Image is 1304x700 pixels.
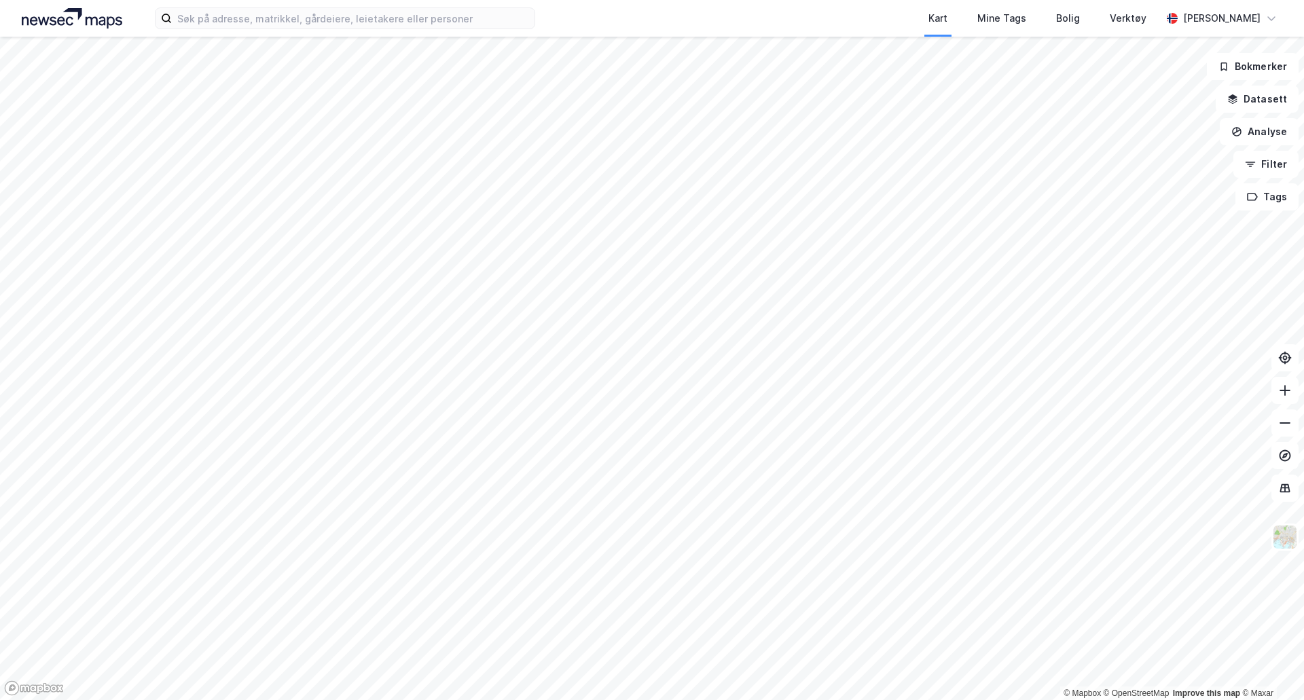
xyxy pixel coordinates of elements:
[22,8,122,29] img: logo.a4113a55bc3d86da70a041830d287a7e.svg
[1183,10,1261,26] div: [PERSON_NAME]
[1056,10,1080,26] div: Bolig
[1236,635,1304,700] iframe: Chat Widget
[977,10,1026,26] div: Mine Tags
[172,8,535,29] input: Søk på adresse, matrikkel, gårdeiere, leietakere eller personer
[1110,10,1146,26] div: Verktøy
[1236,635,1304,700] div: Kontrollprogram for chat
[928,10,947,26] div: Kart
